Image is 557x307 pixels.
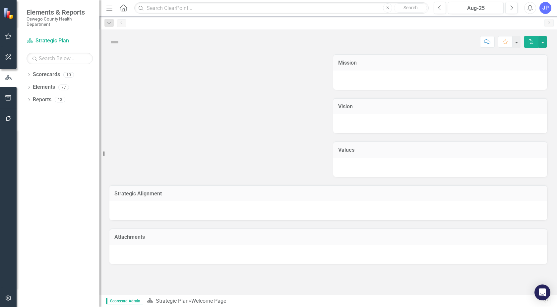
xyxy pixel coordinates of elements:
[106,298,143,304] span: Scorecard Admin
[27,37,93,45] a: Strategic Plan
[27,8,93,16] span: Elements & Reports
[147,297,541,305] div: »
[33,83,55,91] a: Elements
[58,84,69,90] div: 77
[539,2,551,14] button: JP
[27,16,93,27] small: Oswego County Health Department
[338,104,542,110] h3: Vision
[27,53,93,64] input: Search Below...
[134,2,429,14] input: Search ClearPoint...
[55,97,65,103] div: 13
[114,234,542,240] h3: Attachments
[394,3,427,13] button: Search
[33,96,51,104] a: Reports
[33,71,60,78] a: Scorecards
[63,72,74,77] div: 10
[109,37,120,47] img: Not Defined
[338,147,542,153] h3: Values
[450,4,501,12] div: Aug-25
[191,298,226,304] div: Welcome Page
[448,2,504,14] button: Aug-25
[403,5,418,10] span: Search
[114,191,542,197] h3: Strategic Alignment
[534,284,550,300] div: Open Intercom Messenger
[156,298,189,304] a: Strategic Plan
[338,60,542,66] h3: Mission
[3,7,15,20] img: ClearPoint Strategy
